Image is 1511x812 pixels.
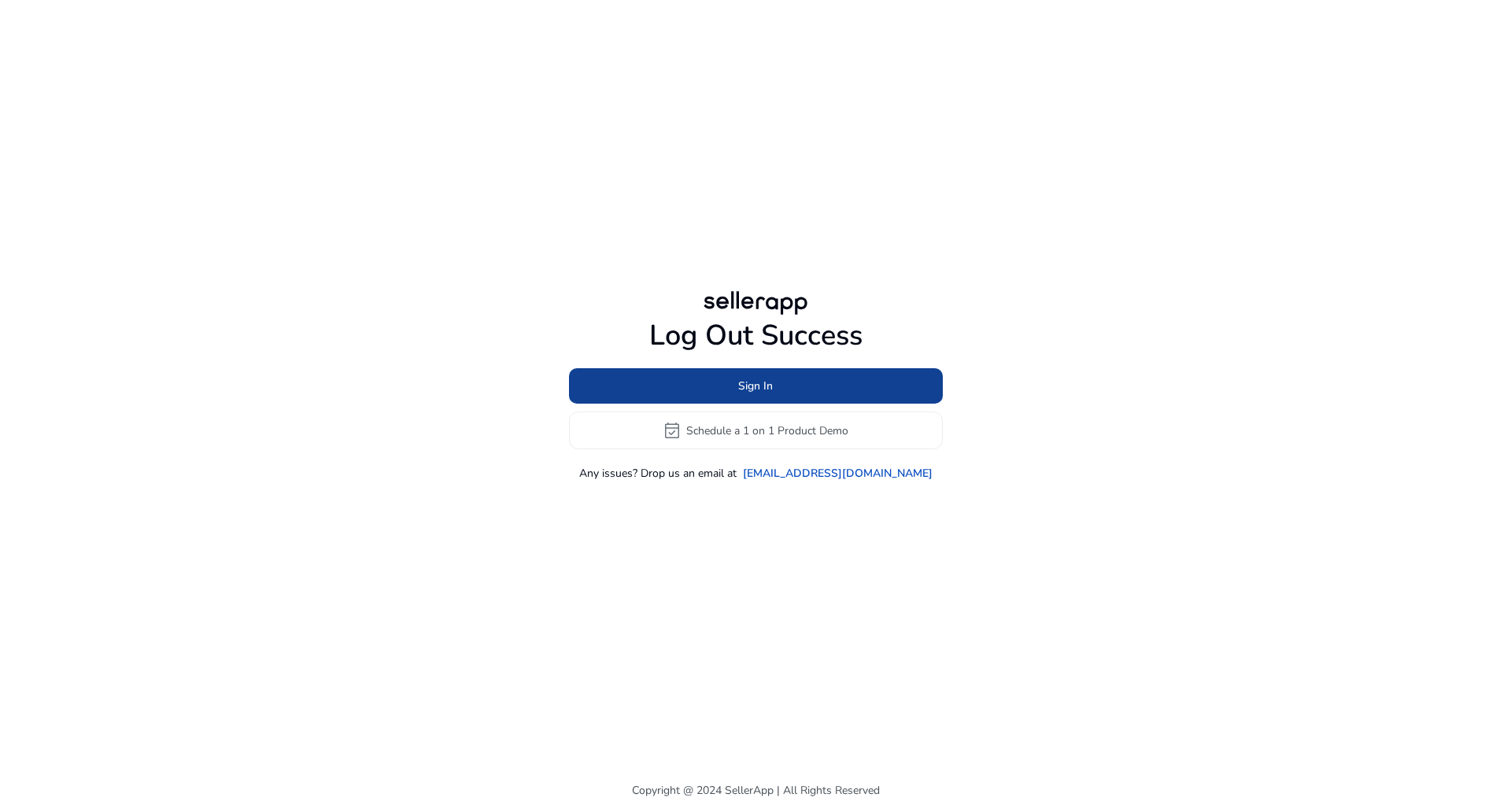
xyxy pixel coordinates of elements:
span: Sign In [738,378,773,394]
button: Sign In [569,368,943,404]
a: [EMAIL_ADDRESS][DOMAIN_NAME] [743,465,933,482]
button: event_availableSchedule a 1 on 1 Product Demo [569,412,943,449]
h1: Log Out Success [569,319,943,352]
span: event_available [663,421,682,440]
p: Any issues? Drop us an email at [579,465,737,482]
